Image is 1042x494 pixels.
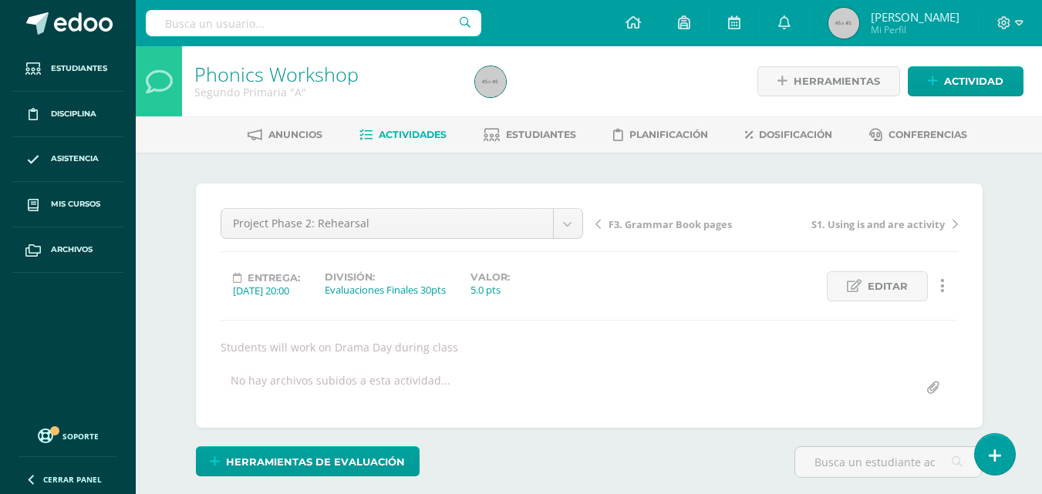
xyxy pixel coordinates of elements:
span: Soporte [62,431,99,442]
a: Phonics Workshop [194,61,359,87]
a: Disciplina [12,92,123,137]
a: Conferencias [869,123,967,147]
span: F3. Grammar Book pages [609,217,732,231]
div: Students will work on Drama Day during class [214,340,964,355]
input: Busca un estudiante aquí... [795,447,981,477]
span: Disciplina [51,108,96,120]
a: Estudiantes [12,46,123,92]
span: [PERSON_NAME] [871,9,959,25]
a: Mis cursos [12,182,123,227]
a: Actividad [908,66,1023,96]
a: Estudiantes [484,123,576,147]
label: Valor: [470,271,510,283]
span: Actividad [944,67,1003,96]
span: Herramientas [794,67,880,96]
div: Segundo Primaria 'A' [194,85,457,99]
div: 5.0 pts [470,283,510,297]
span: Archivos [51,244,93,256]
a: Actividades [359,123,447,147]
div: Evaluaciones Finales 30pts [325,283,446,297]
span: S1. Using is and are activity [811,217,945,231]
a: Herramientas de evaluación [196,446,420,476]
a: Planificación [613,123,708,147]
span: Cerrar panel [43,474,102,485]
span: Project Phase 2: Rehearsal [233,209,541,238]
a: Project Phase 2: Rehearsal [221,209,582,238]
a: Soporte [19,425,117,445]
a: Herramientas [757,66,900,96]
h1: Phonics Workshop [194,63,457,85]
img: 45x45 [828,8,859,39]
a: Asistencia [12,137,123,183]
span: Entrega: [248,272,300,284]
a: F3. Grammar Book pages [595,216,777,231]
span: Anuncios [268,129,322,140]
span: Estudiantes [506,129,576,140]
div: [DATE] 20:00 [233,284,300,297]
span: Estudiantes [51,62,107,75]
a: Archivos [12,227,123,273]
a: Dosificación [745,123,832,147]
img: 45x45 [475,66,506,97]
span: Dosificación [759,129,832,140]
span: Editar [868,272,908,301]
span: Asistencia [51,153,99,165]
div: No hay archivos subidos a esta actividad... [231,373,450,403]
label: División: [325,271,446,283]
span: Actividades [379,129,447,140]
span: Conferencias [889,129,967,140]
span: Planificación [629,129,708,140]
input: Busca un usuario... [146,10,481,36]
span: Mi Perfil [871,23,959,36]
a: Anuncios [248,123,322,147]
span: Mis cursos [51,198,100,210]
a: S1. Using is and are activity [777,216,958,231]
span: Herramientas de evaluación [226,448,405,476]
